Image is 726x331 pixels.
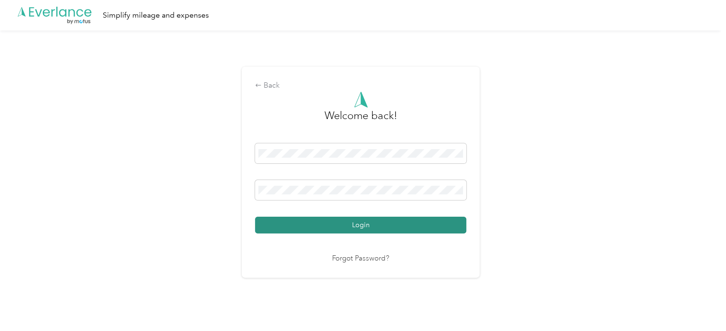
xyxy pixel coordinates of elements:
[673,278,726,331] iframe: Everlance-gr Chat Button Frame
[255,80,466,91] div: Back
[324,108,397,133] h3: greeting
[255,217,466,233] button: Login
[332,253,389,264] a: Forgot Password?
[103,10,209,21] div: Simplify mileage and expenses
